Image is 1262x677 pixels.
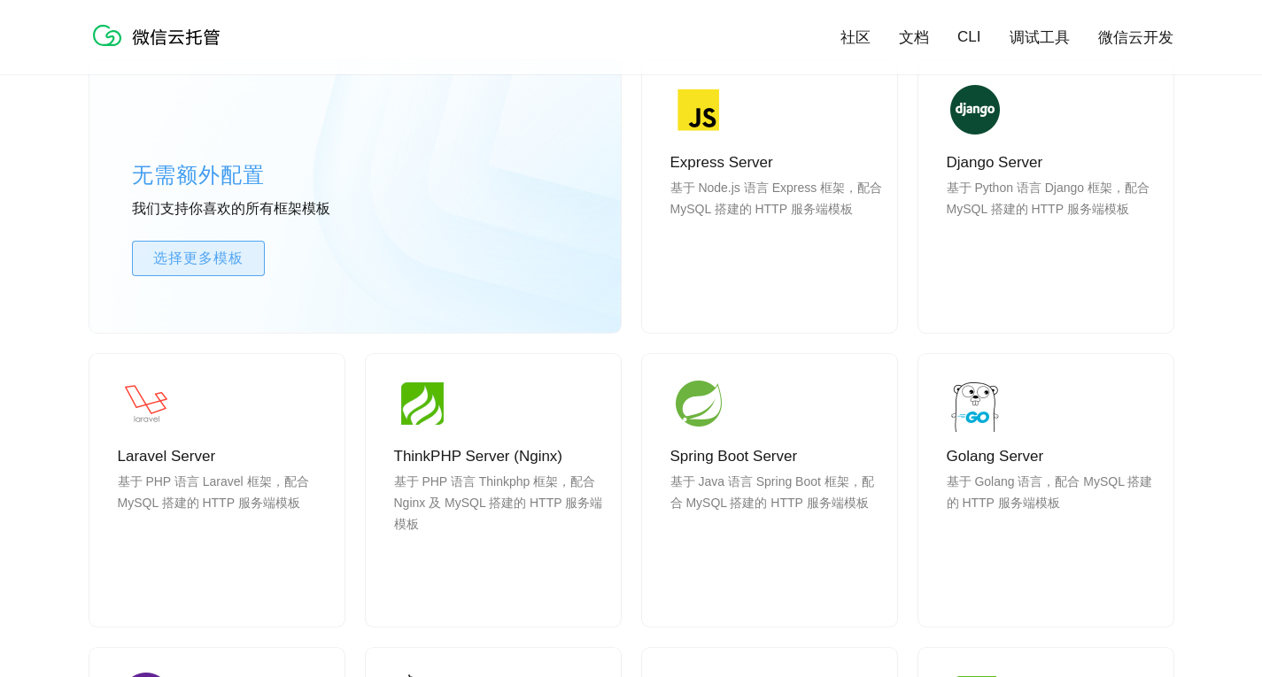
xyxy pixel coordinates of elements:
[947,471,1159,556] p: 基于 Golang 语言，配合 MySQL 搭建的 HTTP 服务端模板
[957,28,980,46] a: CLI
[89,18,231,53] img: 微信云托管
[1098,27,1173,48] a: 微信云开发
[899,27,929,48] a: 文档
[670,446,883,467] p: Spring Boot Server
[132,158,398,193] p: 无需额外配置
[394,471,607,556] p: 基于 PHP 语言 Thinkphp 框架，配合 Nginx 及 MySQL 搭建的 HTTP 服务端模板
[670,177,883,262] p: 基于 Node.js 语言 Express 框架，配合 MySQL 搭建的 HTTP 服务端模板
[1010,27,1070,48] a: 调试工具
[670,471,883,556] p: 基于 Java 语言 Spring Boot 框架，配合 MySQL 搭建的 HTTP 服务端模板
[840,27,871,48] a: 社区
[132,200,398,219] p: 我们支持你喜欢的所有框架模板
[947,152,1159,173] p: Django Server
[133,248,264,269] span: 选择更多模板
[670,152,883,173] p: Express Server
[947,177,1159,262] p: 基于 Python 语言 Django 框架，配合 MySQL 搭建的 HTTP 服务端模板
[394,446,607,467] p: ThinkPHP Server (Nginx)
[118,446,330,467] p: Laravel Server
[89,41,231,56] a: 微信云托管
[947,446,1159,467] p: Golang Server
[118,471,330,556] p: 基于 PHP 语言 Laravel 框架，配合 MySQL 搭建的 HTTP 服务端模板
